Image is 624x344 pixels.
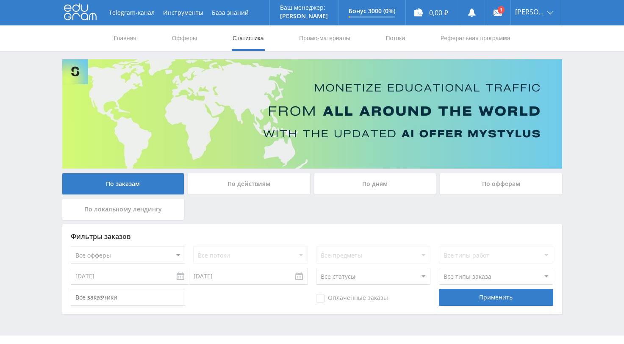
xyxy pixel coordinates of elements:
[280,13,328,19] p: [PERSON_NAME]
[316,294,388,302] span: Оплаченные заказы
[439,289,553,306] div: Применить
[113,25,137,51] a: Главная
[71,233,554,240] div: Фильтры заказов
[280,4,328,11] p: Ваш менеджер:
[71,289,185,306] input: Все заказчики
[232,25,265,51] a: Статистика
[440,25,511,51] a: Реферальная программа
[515,8,545,15] span: [PERSON_NAME]
[188,173,310,194] div: По действиям
[171,25,198,51] a: Офферы
[298,25,351,51] a: Промо-материалы
[385,25,406,51] a: Потоки
[349,8,395,14] p: Бонус 3000 (0%)
[62,173,184,194] div: По заказам
[440,173,562,194] div: По офферам
[62,199,184,220] div: По локальному лендингу
[314,173,436,194] div: По дням
[62,59,562,169] img: Banner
